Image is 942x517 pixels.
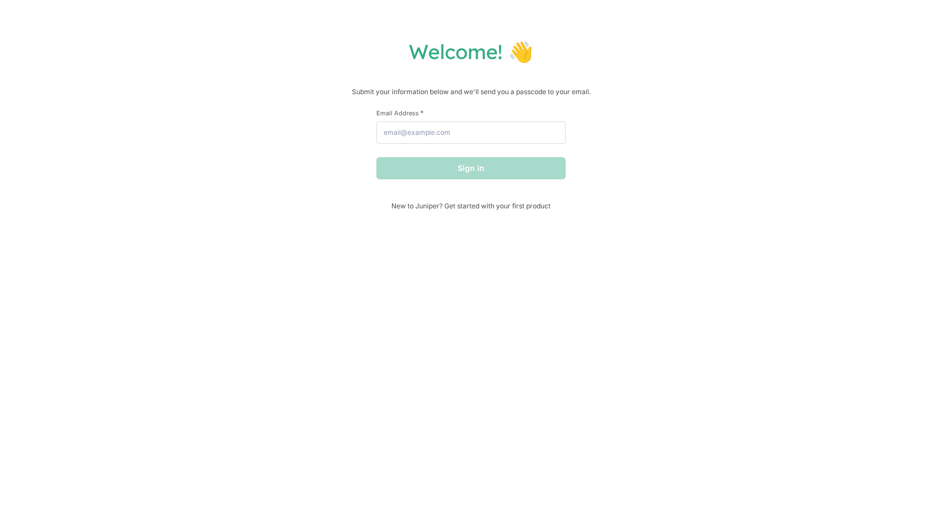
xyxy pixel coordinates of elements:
[420,109,424,117] span: This field is required.
[11,86,931,97] p: Submit your information below and we'll send you a passcode to your email.
[376,202,566,210] span: New to Juniper? Get started with your first product
[376,109,566,117] label: Email Address
[11,39,931,64] h1: Welcome! 👋
[376,121,566,144] input: email@example.com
